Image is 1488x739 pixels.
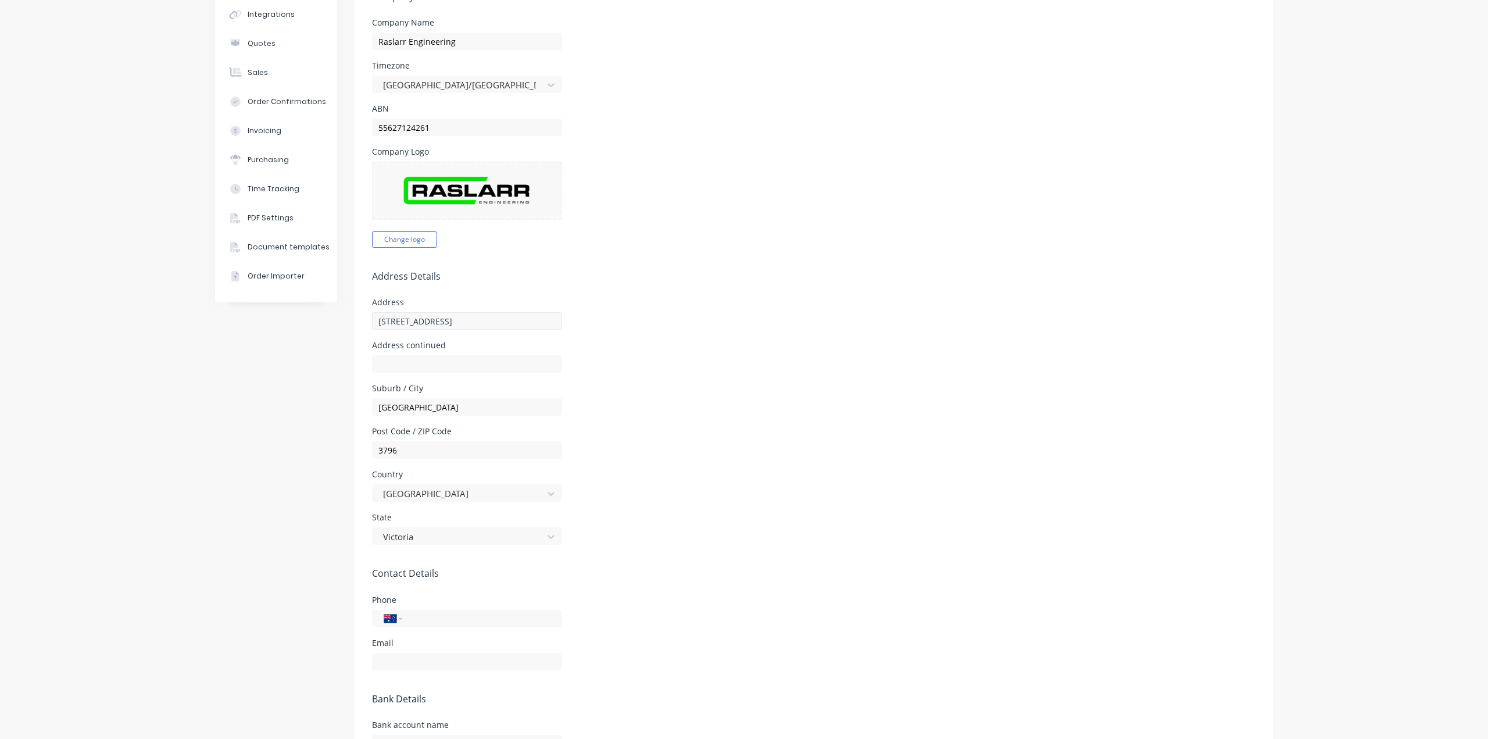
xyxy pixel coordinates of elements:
[248,67,268,78] div: Sales
[372,513,562,522] div: State
[372,694,1255,705] h5: Bank Details
[248,271,305,281] div: Order Importer
[372,231,437,248] button: Change logo
[215,116,337,145] button: Invoicing
[372,148,562,156] div: Company Logo
[215,87,337,116] button: Order Confirmations
[372,62,562,70] div: Timezone
[215,233,337,262] button: Document templates
[215,29,337,58] button: Quotes
[248,97,326,107] div: Order Confirmations
[372,105,562,113] div: ABN
[372,470,562,479] div: Country
[248,213,294,223] div: PDF Settings
[372,384,562,392] div: Suburb / City
[248,184,299,194] div: Time Tracking
[248,126,281,136] div: Invoicing
[248,242,330,252] div: Document templates
[372,596,562,604] div: Phone
[248,155,289,165] div: Purchasing
[372,298,562,306] div: Address
[248,38,276,49] div: Quotes
[215,204,337,233] button: PDF Settings
[372,568,1255,579] h5: Contact Details
[372,721,562,729] div: Bank account name
[215,174,337,204] button: Time Tracking
[372,639,562,647] div: Email
[372,427,562,435] div: Post Code / ZIP Code
[215,145,337,174] button: Purchasing
[215,58,337,87] button: Sales
[372,341,562,349] div: Address continued
[215,262,337,291] button: Order Importer
[372,19,562,27] div: Company Name
[372,271,1255,282] h5: Address Details
[248,9,295,20] div: Integrations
